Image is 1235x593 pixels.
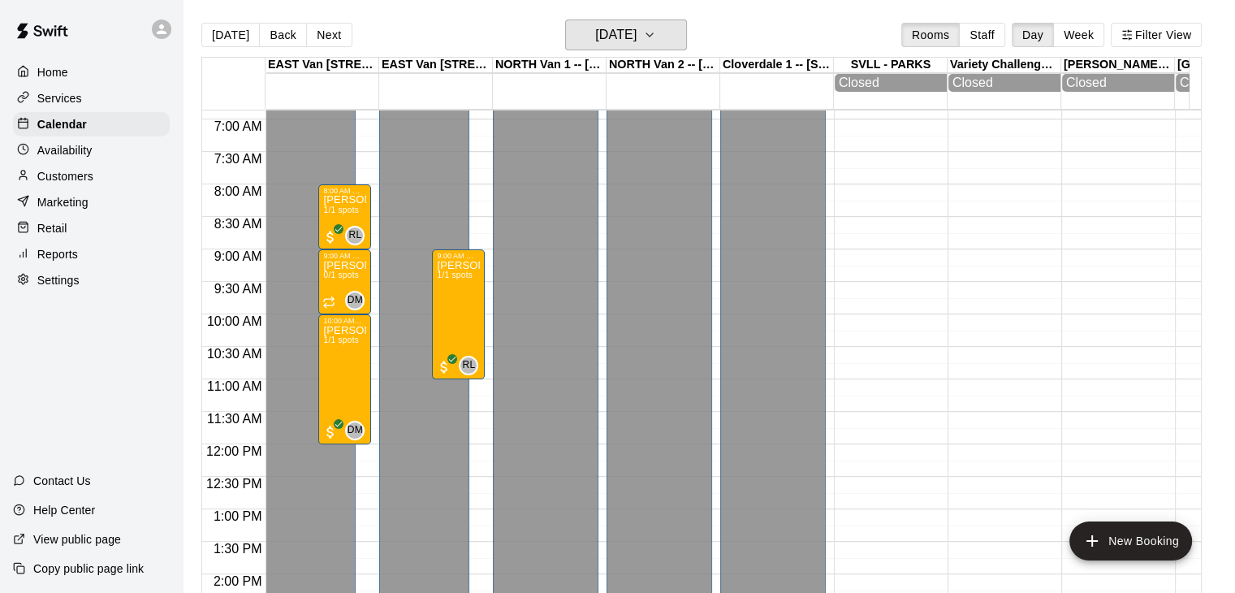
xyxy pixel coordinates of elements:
[322,424,339,440] span: All customers have paid
[465,356,478,375] span: Ryan Leonard
[13,216,170,240] a: Retail
[13,164,170,188] a: Customers
[1069,522,1192,561] button: add
[1111,23,1202,47] button: Filter View
[462,357,475,374] span: RL
[493,58,607,73] div: NORTH Van 1 -- [STREET_ADDRESS]
[348,422,363,439] span: DM
[37,142,93,158] p: Availability
[323,335,359,344] span: 1/1 spots filled
[432,249,485,379] div: 9:00 AM – 11:00 AM: Hank Bonn - Aug 20 & 21 @ EastVan
[565,19,687,50] button: [DATE]
[37,90,82,106] p: Services
[1061,58,1175,73] div: [PERSON_NAME] Park - [STREET_ADDRESS]
[37,168,93,184] p: Customers
[318,249,371,314] div: 9:00 AM – 10:00 AM: Josh Ren - August 19, 21 & 26 @ East Van
[210,217,266,231] span: 8:30 AM
[318,184,371,249] div: 8:00 AM – 9:00 AM: Jack Wright - Aug 5 - 21 @ East Van
[209,509,266,523] span: 1:00 PM
[202,477,266,491] span: 12:30 PM
[436,359,452,375] span: All customers have paid
[37,116,87,132] p: Calendar
[13,138,170,162] a: Availability
[210,119,266,133] span: 7:00 AM
[379,58,493,73] div: EAST Van [STREET_ADDRESS]
[352,421,365,440] span: Davis Mabone
[13,60,170,84] a: Home
[345,226,365,245] div: Ryan Leonard
[37,246,78,262] p: Reports
[259,23,307,47] button: Back
[720,58,834,73] div: Cloverdale 1 -- [STREET_ADDRESS]
[203,314,266,328] span: 10:00 AM
[266,58,379,73] div: EAST Van [STREET_ADDRESS]
[323,187,366,195] div: 8:00 AM – 9:00 AM
[323,271,359,279] span: 0/1 spots filled
[348,292,363,309] span: DM
[210,152,266,166] span: 7:30 AM
[345,291,365,310] div: Davis Mabone
[37,220,67,236] p: Retail
[322,296,335,309] span: Recurring event
[209,574,266,588] span: 2:00 PM
[607,58,720,73] div: NORTH Van 2 -- [STREET_ADDRESS]
[306,23,352,47] button: Next
[348,227,361,244] span: RL
[33,531,121,548] p: View public page
[839,76,943,90] div: Closed
[352,291,365,310] span: Davis Mabone
[13,112,170,136] a: Calendar
[437,252,480,260] div: 9:00 AM – 11:00 AM
[459,356,478,375] div: Ryan Leonard
[1053,23,1104,47] button: Week
[33,473,91,489] p: Contact Us
[959,23,1005,47] button: Staff
[209,542,266,556] span: 1:30 PM
[13,190,170,214] a: Marketing
[13,268,170,292] a: Settings
[210,249,266,263] span: 9:00 AM
[210,282,266,296] span: 9:30 AM
[33,502,95,518] p: Help Center
[210,184,266,198] span: 8:00 AM
[323,317,366,325] div: 10:00 AM – 12:00 PM
[1066,76,1170,90] div: Closed
[952,76,1056,90] div: Closed
[13,86,170,110] a: Services
[201,23,260,47] button: [DATE]
[834,58,948,73] div: SVLL - PARKS
[1012,23,1054,47] button: Day
[323,252,366,260] div: 9:00 AM – 10:00 AM
[203,347,266,361] span: 10:30 AM
[203,379,266,393] span: 11:00 AM
[33,561,144,577] p: Copy public page link
[13,242,170,266] a: Reports
[595,24,637,46] h6: [DATE]
[901,23,960,47] button: Rooms
[37,194,89,210] p: Marketing
[352,226,365,245] span: Ryan Leonard
[202,444,266,458] span: 12:00 PM
[322,229,339,245] span: All customers have paid
[948,58,1061,73] div: Variety Challenger Diamond, [STREET_ADDRESS][PERSON_NAME]
[345,421,365,440] div: Davis Mabone
[203,412,266,426] span: 11:30 AM
[437,271,473,279] span: 1/1 spots filled
[323,206,359,214] span: 1/1 spots filled
[37,64,68,80] p: Home
[318,314,371,444] div: 10:00 AM – 12:00 PM: Jason Park - Aug 7 - 28 @ East Van
[37,272,80,288] p: Settings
